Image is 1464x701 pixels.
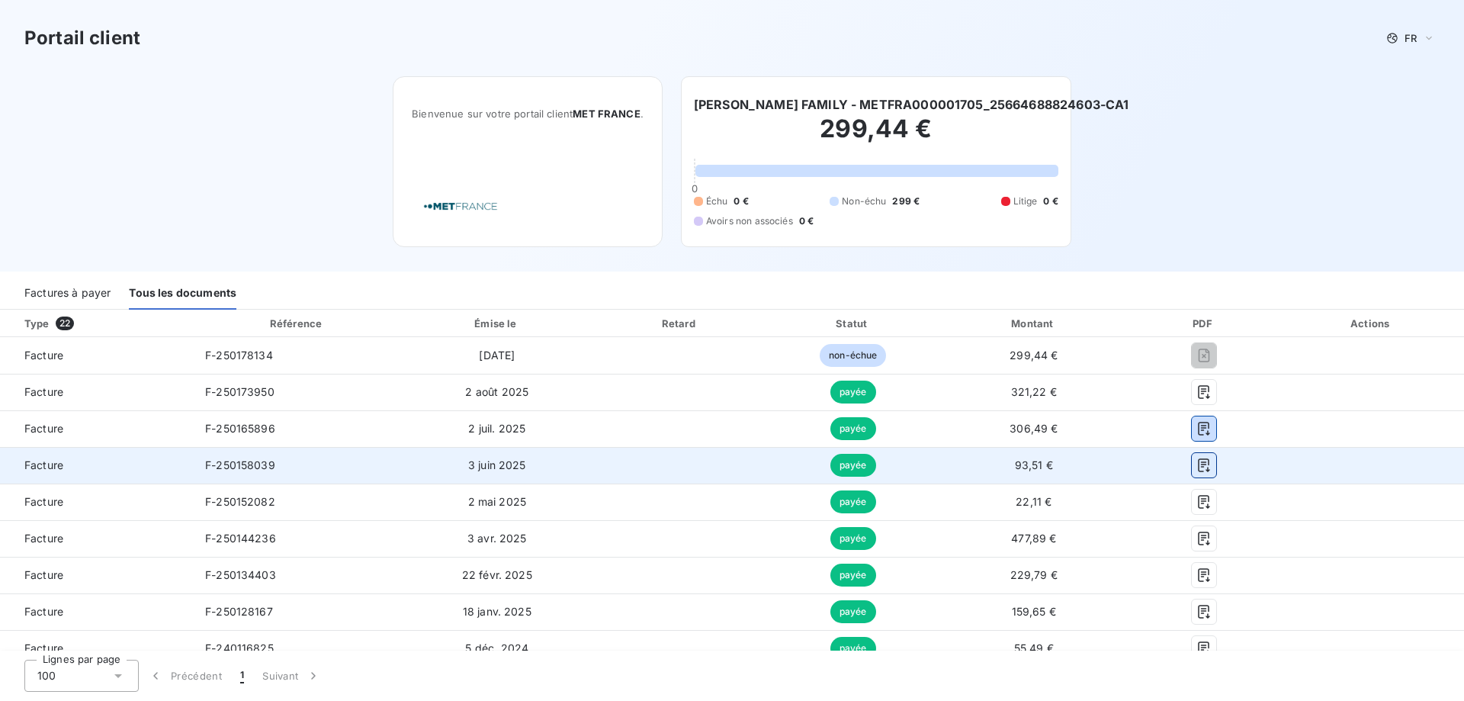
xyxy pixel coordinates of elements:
[1012,605,1056,618] span: 159,65 €
[694,114,1058,159] h2: 299,44 €
[240,668,244,683] span: 1
[12,348,181,363] span: Facture
[463,605,531,618] span: 18 janv. 2025
[1043,195,1058,208] span: 0 €
[830,381,876,404] span: payée
[468,458,526,471] span: 3 juin 2025
[771,316,936,331] div: Statut
[830,490,876,513] span: payée
[1010,568,1058,581] span: 229,79 €
[465,385,528,398] span: 2 août 2025
[1405,32,1417,44] span: FR
[468,422,525,435] span: 2 juil. 2025
[706,195,728,208] span: Échu
[1010,422,1058,435] span: 306,49 €
[12,604,181,619] span: Facture
[706,214,793,228] span: Avoirs non associés
[694,95,1129,114] h6: [PERSON_NAME] FAMILY - METFRA000001705_25664688824603-CA1
[37,668,56,683] span: 100
[1132,316,1276,331] div: PDF
[1015,458,1053,471] span: 93,51 €
[465,642,528,654] span: 5 déc. 2024
[205,568,276,581] span: F-250134403
[468,495,527,508] span: 2 mai 2025
[253,660,330,692] button: Suivant
[412,108,644,120] span: Bienvenue sur votre portail client .
[1011,385,1057,398] span: 321,22 €
[205,422,275,435] span: F-250165896
[820,344,886,367] span: non-échue
[205,532,276,545] span: F-250144236
[734,195,748,208] span: 0 €
[1011,532,1056,545] span: 477,89 €
[129,278,236,310] div: Tous les documents
[1016,495,1051,508] span: 22,11 €
[205,349,273,362] span: F-250178134
[231,660,253,692] button: 1
[24,24,140,52] h3: Portail client
[12,641,181,656] span: Facture
[205,605,273,618] span: F-250128167
[842,195,886,208] span: Non-échu
[830,417,876,440] span: payée
[573,108,640,120] span: MET FRANCE
[405,316,589,331] div: Émise le
[24,278,111,310] div: Factures à payer
[830,564,876,587] span: payée
[1014,642,1054,654] span: 55,49 €
[56,317,74,330] span: 22
[12,531,181,546] span: Facture
[799,214,814,228] span: 0 €
[467,532,527,545] span: 3 avr. 2025
[12,458,181,473] span: Facture
[12,568,181,583] span: Facture
[12,494,181,510] span: Facture
[830,600,876,623] span: payée
[942,316,1126,331] div: Montant
[692,182,698,195] span: 0
[412,185,509,228] img: Company logo
[205,642,274,654] span: F-240116825
[205,458,275,471] span: F-250158039
[205,385,274,398] span: F-250173950
[479,349,515,362] span: [DATE]
[205,495,275,508] span: F-250152082
[15,316,190,331] div: Type
[1282,316,1461,331] div: Actions
[830,527,876,550] span: payée
[462,568,532,581] span: 22 févr. 2025
[830,454,876,477] span: payée
[596,316,765,331] div: Retard
[1013,195,1038,208] span: Litige
[139,660,231,692] button: Précédent
[12,421,181,436] span: Facture
[892,195,920,208] span: 299 €
[12,384,181,400] span: Facture
[830,637,876,660] span: payée
[270,317,322,330] div: Référence
[1010,349,1058,362] span: 299,44 €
